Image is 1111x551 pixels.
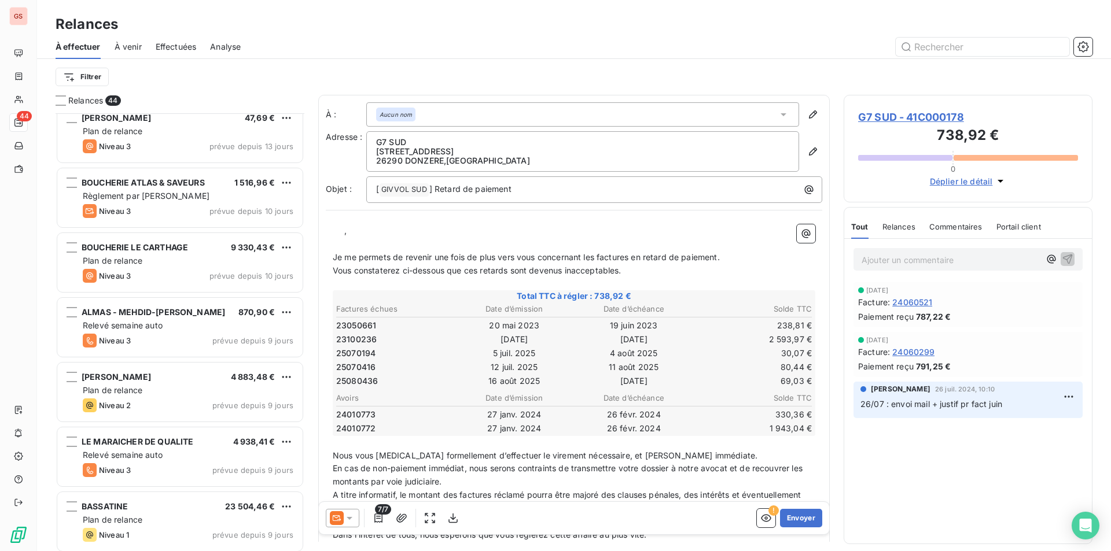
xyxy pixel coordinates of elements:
[212,401,293,410] span: prévue depuis 9 jours
[694,361,813,374] td: 80,44 €
[996,222,1041,231] span: Portail client
[575,347,693,360] td: 4 août 2025
[780,509,822,527] button: Envoyer
[575,319,693,332] td: 19 juin 2023
[858,360,914,372] span: Paiement reçu
[694,303,813,315] th: Solde TTC
[892,346,935,358] span: 24060299
[344,225,347,235] span: ,
[238,307,275,317] span: 870,90 €
[99,401,131,410] span: Niveau 2
[575,408,693,421] td: 26 févr. 2024
[376,184,379,194] span: [
[231,372,275,382] span: 4 883,48 €
[694,319,813,332] td: 238,81 €
[336,361,376,373] span: 25070416
[455,392,574,404] th: Date d’émission
[429,184,512,194] span: ] Retard de paiement
[233,437,275,446] span: 4 938,41 €
[83,450,163,460] span: Relevé semaine auto
[455,303,574,315] th: Date d’émission
[99,530,129,539] span: Niveau 1
[82,501,128,511] span: BASSATINE
[575,303,693,315] th: Date d’échéance
[882,222,915,231] span: Relances
[694,333,813,346] td: 2 593,97 €
[935,386,995,393] span: 26 juil. 2024, 10:10
[209,206,293,216] span: prévue depuis 10 jours
[333,490,803,513] span: A titre informatif, le montant des factures réclamé pourra être majoré des clauses pénales, des i...
[225,501,275,511] span: 23 504,46 €
[82,307,225,317] span: ALMAS - MEHDID-[PERSON_NAME]
[333,450,757,460] span: Nous vous [MEDICAL_DATA] formellement d’effectuer le virement nécessaire, et [PERSON_NAME] immédi...
[575,361,693,374] td: 11 août 2025
[694,347,813,360] td: 30,07 €
[694,392,813,404] th: Solde TTC
[375,504,391,515] span: 7/7
[455,347,574,360] td: 5 juil. 2025
[858,109,1078,125] span: G7 SUD - 41C000178
[68,95,103,106] span: Relances
[82,242,188,252] span: BOUCHERIE LE CARTHAGE
[455,375,574,387] td: 16 août 2025
[929,222,983,231] span: Commentaires
[336,334,377,345] span: 23100236
[326,184,352,194] span: Objet :
[455,422,574,435] td: 27 janv. 2024
[56,41,101,53] span: À effectuer
[333,252,720,262] span: Je me permets de revenir une fois de plus vers vous concernant les factures en retard de paiement.
[380,183,429,197] span: GIVVOL SUD
[694,422,813,435] td: 1 943,04 €
[56,14,118,35] h3: Relances
[860,399,1002,409] span: 26/07 : envoi mail + justif pr fact juin
[82,372,151,382] span: [PERSON_NAME]
[82,437,193,446] span: LE MARAICHER DE QUALITE
[336,303,454,315] th: Factures échues
[99,142,131,151] span: Niveau 3
[858,346,890,358] span: Facture :
[9,526,28,544] img: Logo LeanPay
[115,41,142,53] span: À venir
[336,422,454,435] td: 24010772
[83,320,163,330] span: Relevé semaine auto
[209,142,293,151] span: prévue depuis 13 jours
[930,175,993,187] span: Déplier le détail
[871,384,930,394] span: [PERSON_NAME]
[858,310,914,323] span: Paiement reçu
[866,287,888,294] span: [DATE]
[455,361,574,374] td: 12 juil. 2025
[376,156,789,165] p: 26290 DONZERE , [GEOGRAPHIC_DATA]
[694,408,813,421] td: 330,36 €
[83,385,142,395] span: Plan de relance
[83,191,209,201] span: Règlement par [PERSON_NAME]
[1072,512,1099,539] div: Open Intercom Messenger
[83,256,142,265] span: Plan de relance
[892,296,932,308] span: 24060521
[858,296,890,308] span: Facture :
[334,290,814,302] span: Total TTC à régler : 738,92 €
[99,206,131,216] span: Niveau 3
[455,408,574,421] td: 27 janv. 2024
[17,111,32,121] span: 44
[336,408,454,421] td: 24010773
[851,222,869,231] span: Tout
[326,132,362,142] span: Adresse :
[105,95,120,106] span: 44
[83,126,142,136] span: Plan de relance
[575,392,693,404] th: Date d’échéance
[212,465,293,475] span: prévue depuis 9 jours
[916,310,951,323] span: 787,22 €
[231,242,275,252] span: 9 330,43 €
[9,7,28,25] div: GS
[56,113,304,551] div: grid
[99,336,131,345] span: Niveau 3
[333,265,621,275] span: Vous constaterez ci-dessous que ces retards sont devenus inacceptables.
[575,422,693,435] td: 26 févr. 2024
[455,333,574,346] td: [DATE]
[82,177,205,187] span: BOUCHERIE ATLAS & SAVEURS
[380,110,412,119] em: Aucun nom
[858,125,1078,148] h3: 738,92 €
[336,375,378,387] span: 25080436
[336,347,376,359] span: 25070194
[99,271,131,280] span: Niveau 3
